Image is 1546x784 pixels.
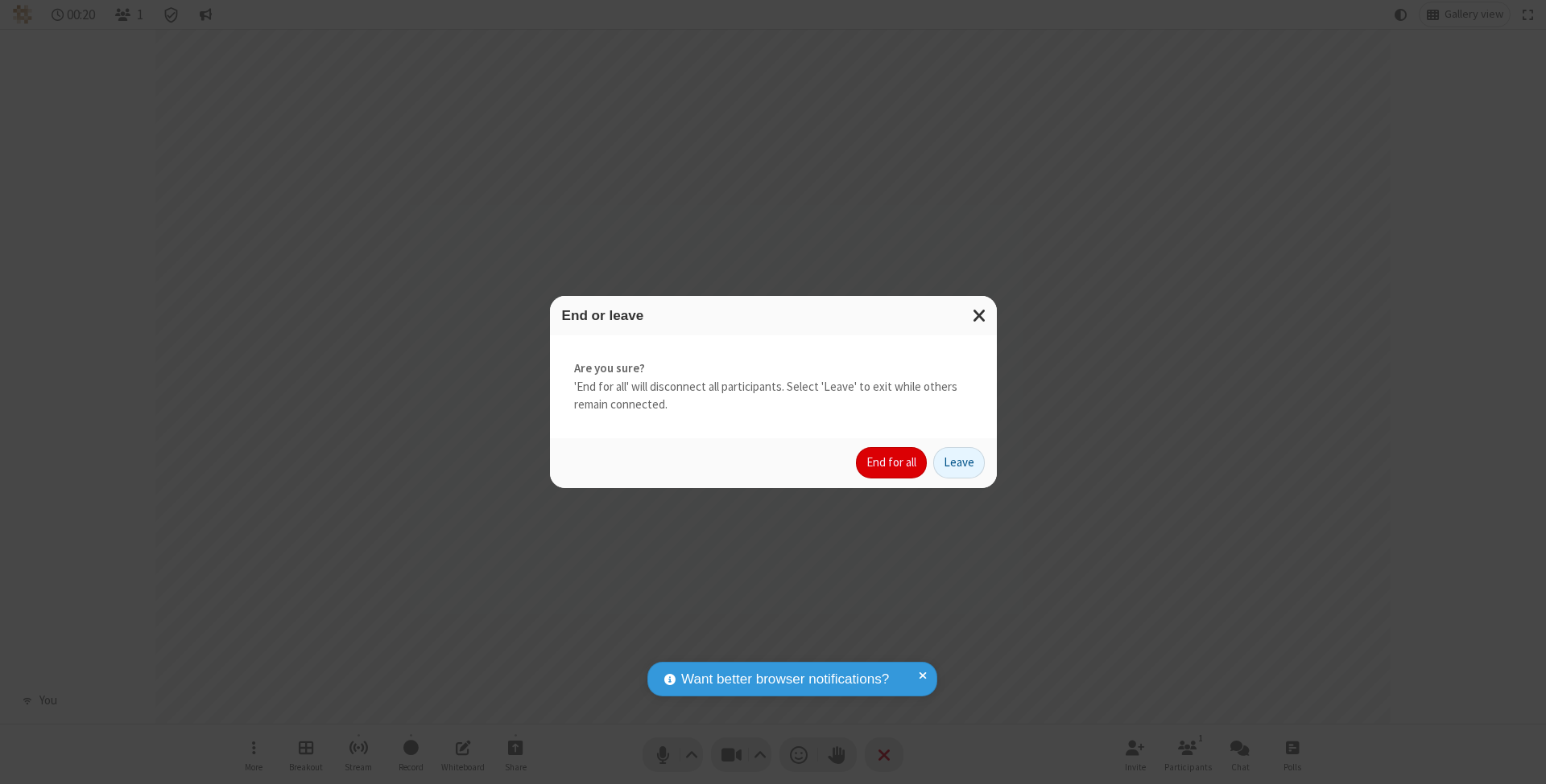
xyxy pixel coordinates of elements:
[856,447,927,479] button: End for all
[574,359,973,378] strong: Are you sure?
[550,335,997,438] div: 'End for all' will disconnect all participants. Select 'Leave' to exit while others remain connec...
[933,447,985,479] button: Leave
[562,308,985,323] h3: End or leave
[681,669,889,690] span: Want better browser notifications?
[963,296,997,335] button: Close modal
